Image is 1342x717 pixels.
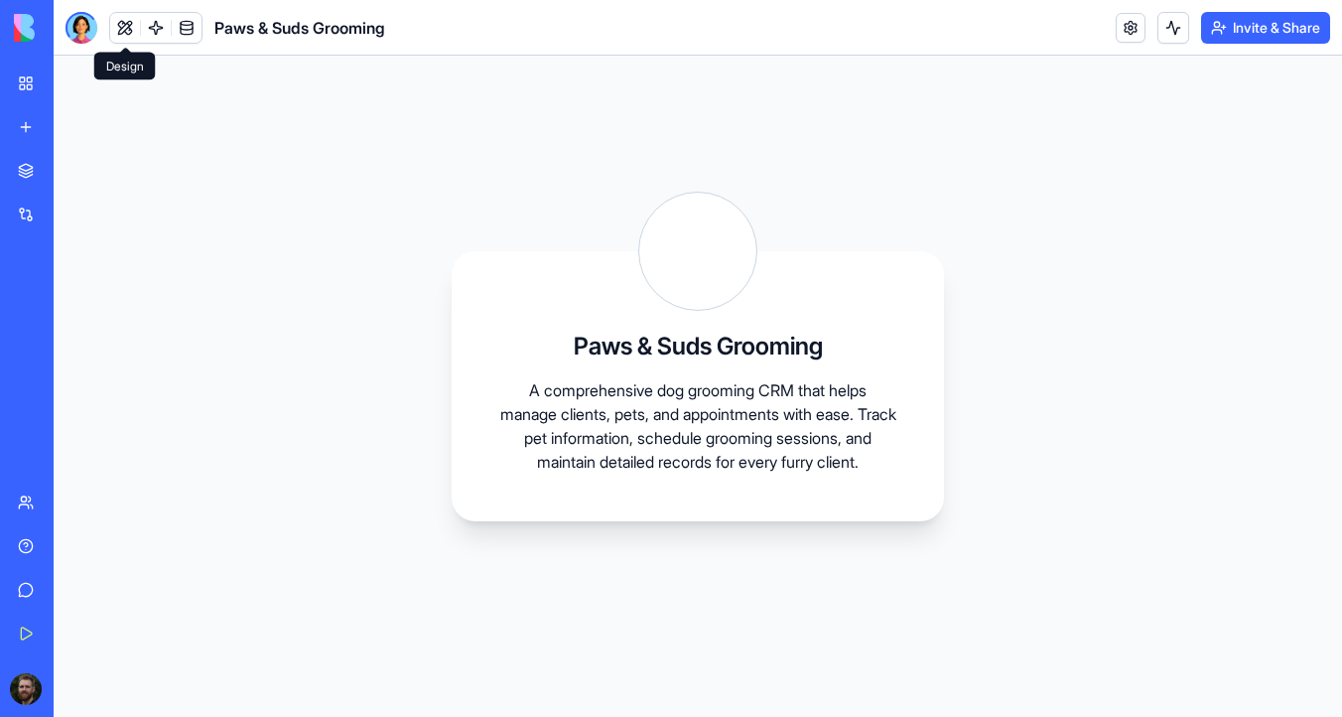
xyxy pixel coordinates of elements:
[1201,12,1330,44] button: Invite & Share
[214,16,385,40] span: Paws & Suds Grooming
[499,378,896,474] p: A comprehensive dog grooming CRM that helps manage clients, pets, and appointments with ease. Tra...
[94,53,156,80] div: Design
[10,673,42,705] img: ACg8ocLQEBnN-yIOYyvelH5JiDLei_s2Ds0HU-tnxs4bskvQW5fkAVQ=s96-c
[14,14,137,42] img: logo
[574,331,823,362] h3: Paws & Suds Grooming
